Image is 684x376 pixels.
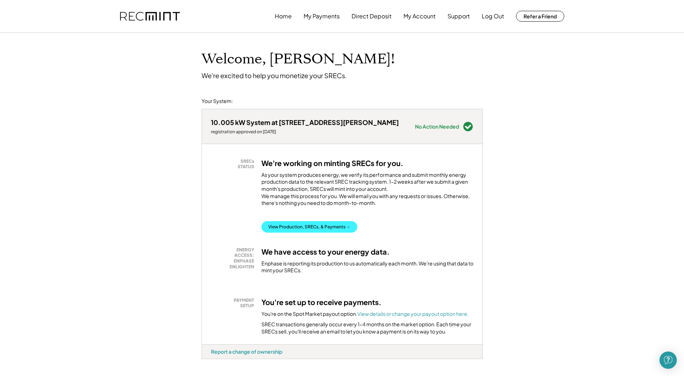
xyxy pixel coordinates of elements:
h3: We have access to your energy data. [261,247,390,256]
h3: You're set up to receive payments. [261,297,381,307]
div: rtwmg2kp - VA Distributed [202,359,228,362]
div: 10.005 kW System at [STREET_ADDRESS][PERSON_NAME] [211,118,399,126]
div: registration approved on [DATE] [211,129,399,135]
div: ENERGY ACCESS: ENPHASE ENLIGHTEN [215,247,254,269]
div: Enphase is reporting its production to us automatically each month. We're using that data to mint... [261,260,473,274]
button: My Account [403,9,436,23]
button: View Production, SRECs, & Payments → [261,221,357,233]
button: Support [447,9,470,23]
div: Your System: [202,98,233,105]
h1: Welcome, [PERSON_NAME]! [202,51,395,68]
button: Refer a Friend [516,11,564,22]
div: PAYMENT SETUP [215,297,254,309]
div: As your system produces energy, we verify its performance and submit monthly energy production da... [261,171,473,210]
h3: We're working on minting SRECs for you. [261,158,403,168]
div: SREC transactions generally occur every 1-4 months on the market option. Each time your SRECs sel... [261,321,473,335]
div: No Action Needed [415,124,459,129]
button: Direct Deposit [352,9,392,23]
img: recmint-logotype%403x.png [120,12,180,21]
div: Report a change of ownership [211,348,282,355]
div: You're on the Spot Market payout option. [261,310,469,318]
div: We're excited to help you monetize your SRECs. [202,71,347,80]
div: Open Intercom Messenger [659,352,677,369]
div: SRECs STATUS [215,158,254,170]
button: My Payments [304,9,340,23]
button: Home [275,9,292,23]
button: Log Out [482,9,504,23]
a: View details or change your payout option here. [357,310,469,317]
